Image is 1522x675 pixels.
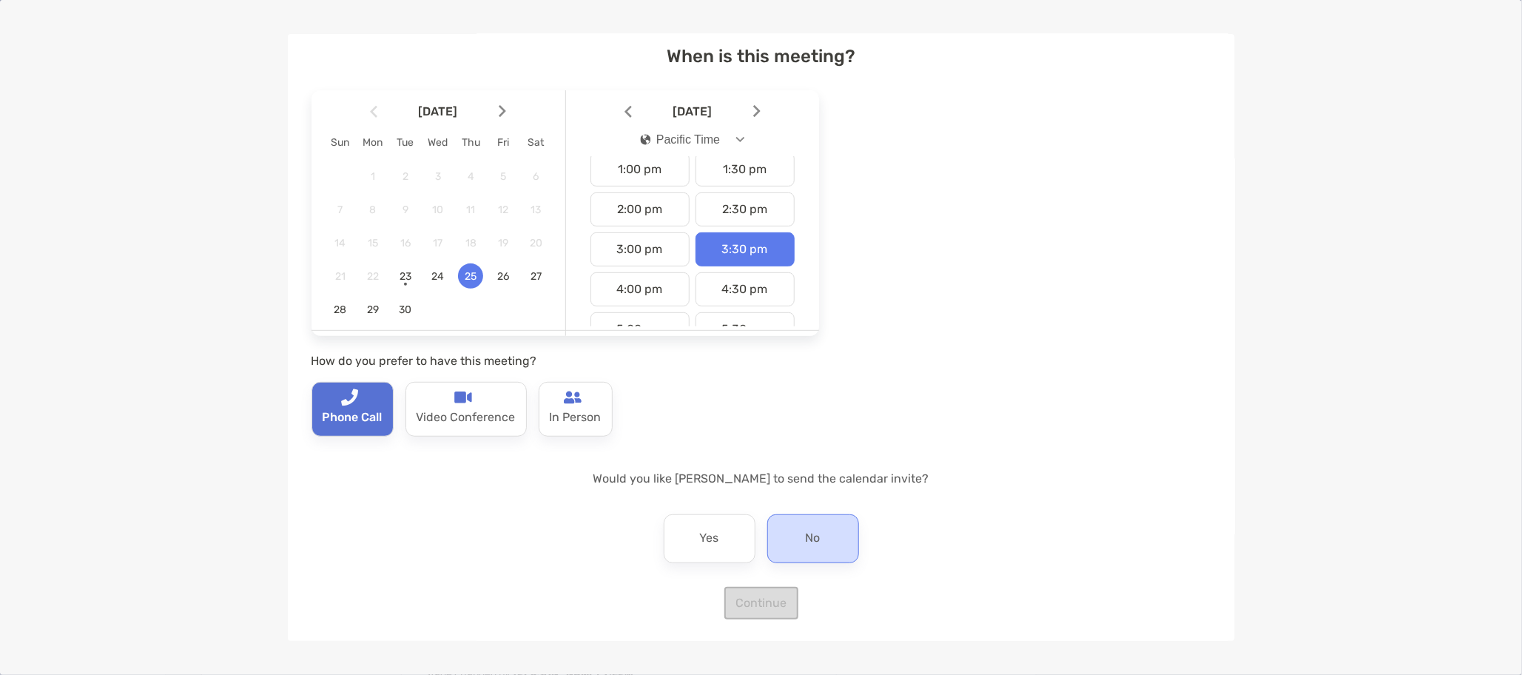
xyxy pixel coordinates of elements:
[487,136,519,149] div: Fri
[519,136,552,149] div: Sat
[491,237,516,249] span: 19
[458,204,483,216] span: 11
[640,134,650,145] img: icon
[360,204,385,216] span: 8
[370,105,377,118] img: Arrow icon
[328,270,353,283] span: 21
[454,136,487,149] div: Thu
[454,389,472,406] img: type-call
[696,312,795,346] div: 5:30 pm
[328,204,353,216] span: 7
[590,192,690,226] div: 2:00 pm
[323,406,383,430] p: Phone Call
[360,170,385,183] span: 1
[312,469,1211,488] p: Would you like [PERSON_NAME] to send the calendar invite?
[340,389,358,406] img: type-call
[523,204,548,216] span: 13
[360,237,385,249] span: 15
[328,237,353,249] span: 14
[696,152,795,187] div: 1:30 pm
[328,303,353,316] span: 28
[590,232,690,266] div: 3:00 pm
[458,170,483,183] span: 4
[523,170,548,183] span: 6
[360,270,385,283] span: 22
[425,237,451,249] span: 17
[458,270,483,283] span: 25
[393,270,418,283] span: 23
[635,104,750,118] span: [DATE]
[590,312,690,346] div: 5:00 pm
[393,204,418,216] span: 9
[425,270,451,283] span: 24
[753,105,761,118] img: Arrow icon
[324,136,357,149] div: Sun
[700,527,719,551] p: Yes
[696,232,795,266] div: 3:30 pm
[499,105,506,118] img: Arrow icon
[627,123,757,157] button: iconPacific Time
[458,237,483,249] span: 18
[422,136,454,149] div: Wed
[389,136,422,149] div: Tue
[523,270,548,283] span: 27
[491,204,516,216] span: 12
[425,204,451,216] span: 10
[417,406,516,430] p: Video Conference
[590,152,690,187] div: 1:00 pm
[590,272,690,306] div: 4:00 pm
[523,237,548,249] span: 20
[696,272,795,306] div: 4:30 pm
[380,104,496,118] span: [DATE]
[735,137,744,142] img: Open dropdown arrow
[393,237,418,249] span: 16
[491,270,516,283] span: 26
[491,170,516,183] span: 5
[360,303,385,316] span: 29
[550,406,602,430] p: In Person
[312,46,1211,67] h4: When is this meeting?
[312,352,819,370] p: How do you prefer to have this meeting?
[425,170,451,183] span: 3
[624,105,632,118] img: Arrow icon
[393,303,418,316] span: 30
[696,192,795,226] div: 2:30 pm
[357,136,389,149] div: Mon
[393,170,418,183] span: 2
[564,389,582,406] img: type-call
[806,527,821,551] p: No
[640,133,720,147] div: Pacific Time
